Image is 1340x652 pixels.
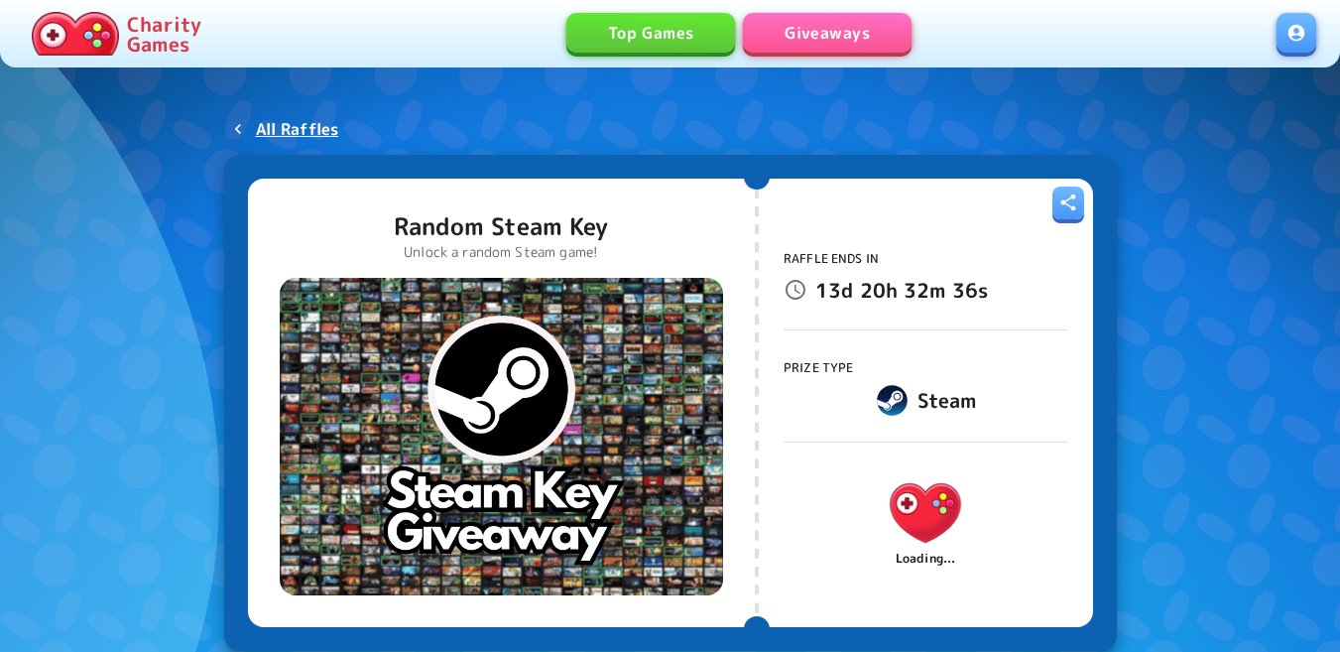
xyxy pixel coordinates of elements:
[394,210,608,242] p: Random Steam Key
[888,475,964,552] img: Charity.Games
[32,12,119,56] img: Charity.Games
[224,111,347,147] a: All Raffles
[394,242,608,262] p: Unlock a random Steam game!
[917,384,977,416] h6: Steam
[280,278,723,595] img: Random Steam Key
[784,250,879,267] span: Raffle Ends In
[784,359,854,376] span: Prize Type
[24,8,209,60] a: Charity Games
[896,550,956,569] span: Loading...
[743,13,912,53] a: Giveaways
[127,14,201,54] p: Charity Games
[256,117,339,141] p: All Raffles
[815,274,988,306] p: 13d 20h 32m 36s
[566,13,735,53] a: Top Games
